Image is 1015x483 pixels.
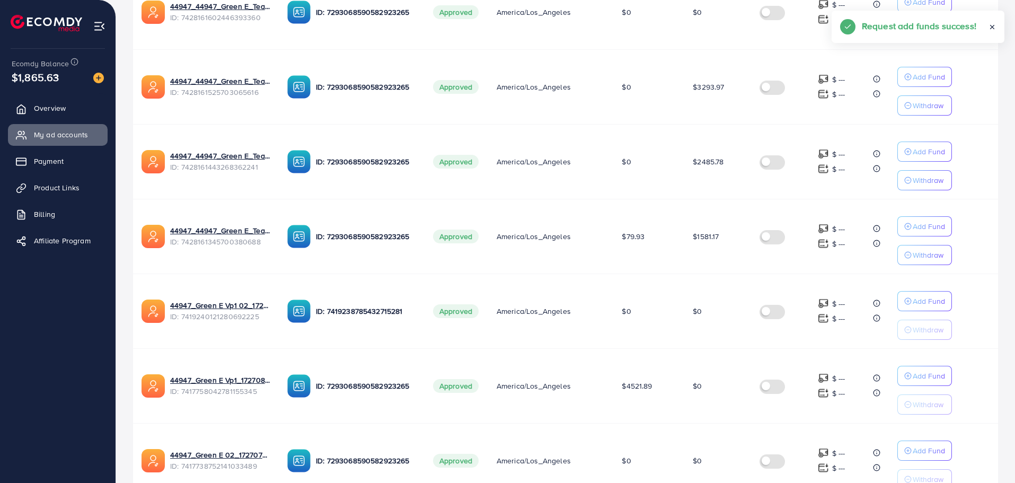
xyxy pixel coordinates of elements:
div: <span class='underline'>44947_44947_Green E_TeamVL_Phùng Nhật Linh_1729503642404</span></br>74281... [170,76,270,98]
img: ic-ba-acc.ded83a64.svg [287,449,311,472]
span: My ad accounts [34,129,88,140]
a: Overview [8,98,108,119]
p: Withdraw [913,398,943,411]
img: top-up amount [818,238,829,249]
img: ic-ads-acc.e4c84228.svg [142,449,165,472]
span: $0 [622,82,631,92]
p: $ --- [832,387,845,400]
p: $ --- [832,223,845,235]
span: America/Los_Angeles [497,455,571,466]
img: ic-ba-acc.ded83a64.svg [287,1,311,24]
img: logo [11,15,82,31]
button: Add Fund [897,366,952,386]
span: $1,865.63 [12,69,59,85]
span: ID: 7428161345700380688 [170,236,270,247]
span: Approved [433,155,479,169]
button: Withdraw [897,394,952,415]
a: My ad accounts [8,124,108,145]
span: Affiliate Program [34,235,91,246]
a: 44947_Green E 02_1727076906856 [170,450,270,460]
a: 44947_44947_Green E_TeamVL_Nguyễn Thị Thu Nhung_1729503624062 [170,151,270,161]
span: $0 [622,455,631,466]
span: America/Los_Angeles [497,381,571,391]
a: Affiliate Program [8,230,108,251]
img: ic-ba-acc.ded83a64.svg [287,225,311,248]
p: Add Fund [913,295,945,308]
p: Withdraw [913,174,943,187]
iframe: Chat [970,435,1007,475]
span: $2485.78 [693,156,723,167]
span: Approved [433,454,479,468]
img: top-up amount [818,298,829,309]
div: <span class='underline'>44947_44947_Green E_TeamVL_Nguyễn Thị Thu Nhung_1729503624062</span></br>... [170,151,270,172]
img: top-up amount [818,373,829,384]
p: Withdraw [913,323,943,336]
a: Payment [8,151,108,172]
img: ic-ads-acc.e4c84228.svg [142,225,165,248]
p: $ --- [832,148,845,161]
a: Billing [8,204,108,225]
p: ID: 7419238785432715281 [316,305,416,318]
img: image [93,73,104,83]
p: $ --- [832,88,845,101]
span: $0 [622,306,631,317]
img: ic-ba-acc.ded83a64.svg [287,150,311,173]
div: <span class='underline'>44947_44947_Green E_TeamVL_Nguyễn Văn Hùng_1729503601335</span></br>74281... [170,225,270,247]
span: $0 [693,381,702,391]
p: $ --- [832,238,845,250]
span: ID: 7428161525703065616 [170,87,270,98]
span: $0 [622,7,631,17]
p: ID: 7293068590582923265 [316,230,416,243]
span: America/Los_Angeles [497,231,571,242]
span: America/Los_Angeles [497,82,571,92]
img: ic-ba-acc.ded83a64.svg [287,374,311,398]
button: Withdraw [897,95,952,116]
a: 44947_Green E Vp1_1727081396177 [170,375,270,385]
span: America/Los_Angeles [497,7,571,17]
span: Billing [34,209,55,219]
p: $ --- [832,447,845,460]
span: Approved [433,304,479,318]
img: top-up amount [818,313,829,324]
span: Approved [433,5,479,19]
span: Ecomdy Balance [12,58,69,69]
span: $0 [693,455,702,466]
div: <span class='underline'>44947_Green E Vp1 02_1727426465984</span></br>7419240121280692225 [170,300,270,322]
p: Add Fund [913,145,945,158]
p: $ --- [832,462,845,475]
span: $79.93 [622,231,645,242]
button: Withdraw [897,170,952,190]
p: $ --- [832,163,845,175]
img: top-up amount [818,148,829,160]
h5: Request add funds success! [862,19,976,33]
p: ID: 7293068590582923265 [316,454,416,467]
p: $ --- [832,73,845,86]
div: <span class='underline'>44947_44947_Green E_TeamVL_Nguyễn Văn Công_1729503663511</span></br>74281... [170,1,270,23]
button: Withdraw [897,320,952,340]
span: $0 [693,306,702,317]
p: $ --- [832,297,845,310]
span: America/Los_Angeles [497,306,571,317]
img: ic-ba-acc.ded83a64.svg [287,300,311,323]
a: Product Links [8,177,108,198]
img: top-up amount [818,462,829,473]
a: 44947_44947_Green E_TeamVL_Phùng Nhật Linh_1729503642404 [170,76,270,86]
a: 44947_Green E Vp1 02_1727426465984 [170,300,270,311]
button: Add Fund [897,291,952,311]
p: $ --- [832,312,845,325]
img: ic-ba-acc.ded83a64.svg [287,75,311,99]
img: top-up amount [818,89,829,100]
div: <span class='underline'>44947_Green E Vp1_1727081396177</span></br>7417758042781155345 [170,375,270,397]
p: Add Fund [913,370,945,382]
p: Add Fund [913,71,945,83]
span: Approved [433,80,479,94]
p: ID: 7293068590582923265 [316,81,416,93]
button: Add Fund [897,142,952,162]
p: Withdraw [913,249,943,261]
img: top-up amount [818,163,829,174]
img: ic-ads-acc.e4c84228.svg [142,374,165,398]
img: menu [93,20,105,32]
img: ic-ads-acc.e4c84228.svg [142,75,165,99]
p: ID: 7293068590582923265 [316,6,416,19]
